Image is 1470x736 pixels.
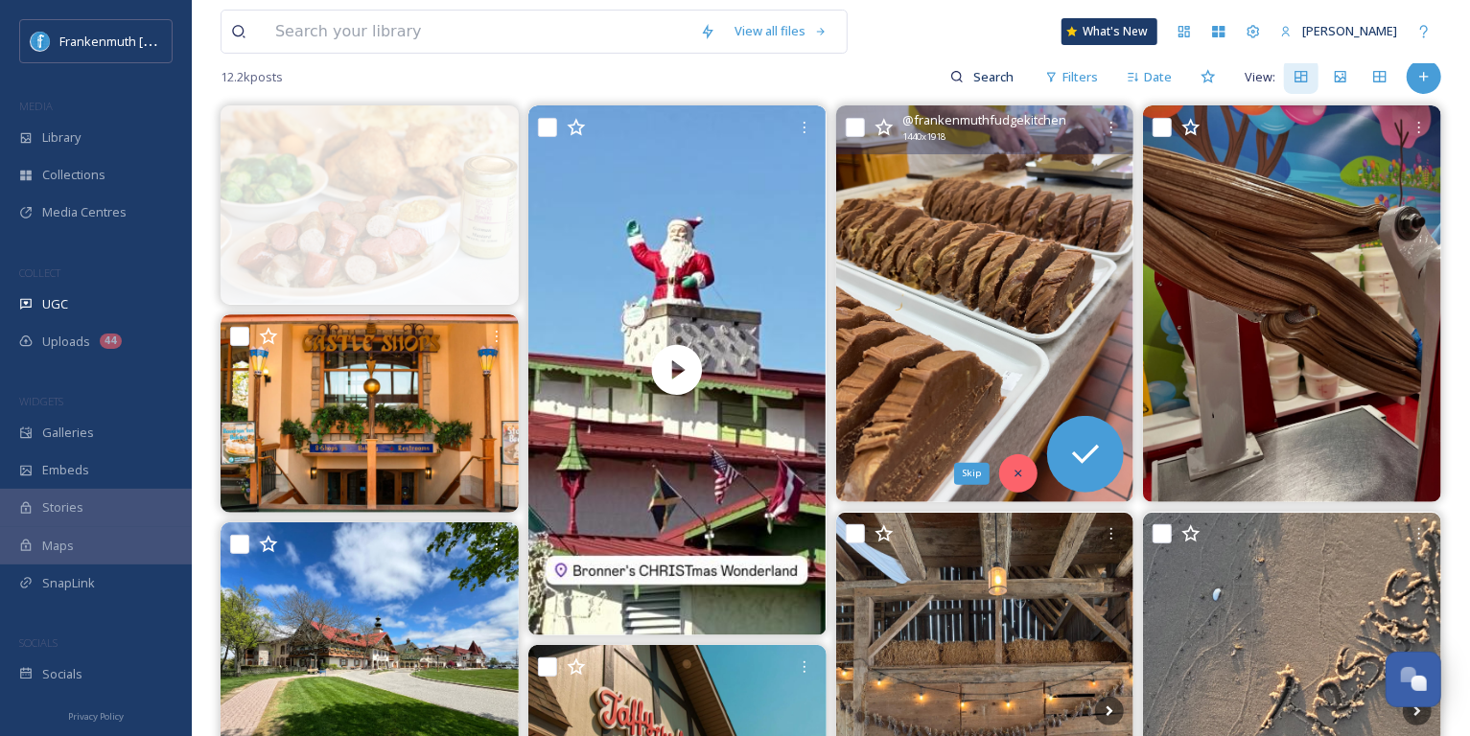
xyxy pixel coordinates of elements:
div: 44 [100,333,122,349]
span: View: [1245,68,1275,86]
span: Socials [42,665,82,683]
span: Maps [42,537,74,555]
span: Privacy Policy [68,710,124,723]
img: Social%20Media%20PFP%202025.jpg [31,32,50,51]
a: [PERSON_NAME] [1271,12,1407,50]
span: Embeds [42,461,89,479]
span: [PERSON_NAME] [1302,22,1397,39]
span: 1440 x 1918 [903,130,946,144]
video: When in Michigan, no visit is complete without a trip to Bronner’s Christmas Wonderland. It is Ch... [528,105,827,634]
span: Frankenmuth [US_STATE] [59,32,204,50]
span: WIDGETS [19,394,63,408]
img: Chocolate Taffy is the best 😍🍬 [1143,105,1441,502]
a: Privacy Policy [68,703,124,726]
span: Filters [1062,68,1098,86]
button: Open Chat [1386,652,1441,707]
span: Galleries [42,424,94,442]
a: What's New [1062,18,1157,45]
img: Chocolate Peanut Butter fudge anyone?! [836,105,1134,502]
span: Collections [42,166,105,184]
div: Skip [954,463,990,484]
span: MEDIA [19,99,53,113]
img: thumbnail [528,105,827,634]
span: UGC [42,295,68,313]
span: Media Centres [42,203,127,221]
img: #photography #frankenmuth #bavarianinn [221,314,519,513]
span: SnapLink [42,574,95,592]
span: SOCIALS [19,635,58,650]
span: COLLECT [19,265,60,280]
input: Search your library [266,11,690,53]
span: Date [1144,68,1172,86]
span: @ frankenmuthfudgekitchen [903,111,1067,129]
span: Stories [42,498,83,517]
a: View all files [725,12,837,50]
input: Search [964,57,1026,96]
span: 12.2k posts [221,68,283,86]
span: Library [42,128,81,147]
img: Our authentic, locally made Bavarian sausages have been a guest favorite for decades! Paired with... [221,105,519,304]
span: Uploads [42,333,90,351]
